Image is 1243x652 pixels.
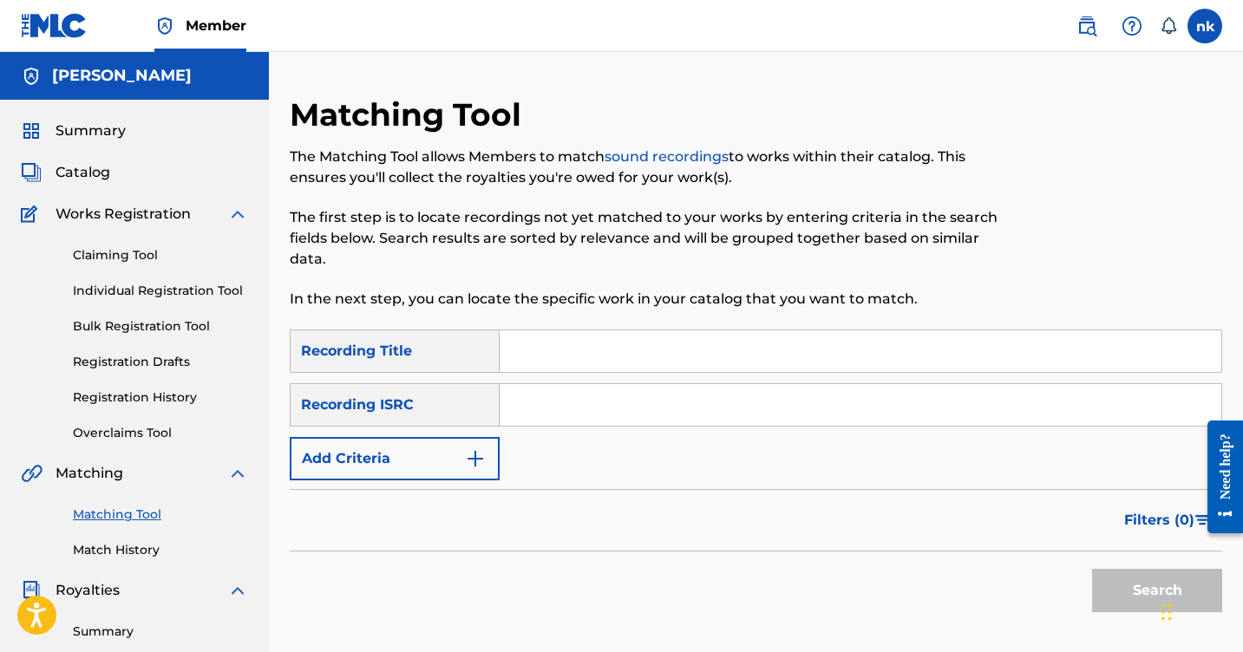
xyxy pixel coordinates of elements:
[1187,9,1222,43] div: User Menu
[1124,510,1194,531] span: Filters ( 0 )
[290,207,1008,270] p: The first step is to locate recordings not yet matched to your works by entering criteria in the ...
[73,246,248,264] a: Claiming Tool
[73,317,248,336] a: Bulk Registration Tool
[73,541,248,559] a: Match History
[52,66,192,86] h5: NICOLAS KANEVSKY
[1161,586,1172,638] div: Arrastrar
[56,580,120,601] span: Royalties
[21,13,88,38] img: MLC Logo
[73,424,248,442] a: Overclaims Tool
[56,463,123,484] span: Matching
[73,623,248,641] a: Summary
[1114,499,1222,542] button: Filters (0)
[227,204,248,225] img: expand
[1194,402,1243,551] iframe: Resource Center
[1156,569,1243,652] iframe: Chat Widget
[73,282,248,300] a: Individual Registration Tool
[1115,9,1149,43] div: Help
[290,95,530,134] h2: Matching Tool
[290,289,1008,310] p: In the next step, you can locate the specific work in your catalog that you want to match.
[73,353,248,371] a: Registration Drafts
[21,162,42,183] img: Catalog
[1122,16,1142,36] img: help
[605,148,729,165] a: sound recordings
[56,121,126,141] span: Summary
[73,388,248,407] a: Registration History
[21,66,42,87] img: Accounts
[1070,9,1104,43] a: Public Search
[56,204,191,225] span: Works Registration
[1160,17,1177,35] div: Notifications
[227,463,248,484] img: expand
[290,437,500,480] button: Add Criteria
[56,162,110,183] span: Catalog
[154,16,175,36] img: Top Rightsholder
[227,580,248,601] img: expand
[465,448,486,469] img: 9d2ae6d4665cec9f34b9.svg
[21,580,42,601] img: Royalties
[186,16,246,36] span: Member
[21,121,126,141] a: SummarySummary
[1076,16,1097,36] img: search
[290,329,1222,621] form: Search Form
[21,204,43,225] img: Works Registration
[21,121,42,141] img: Summary
[290,147,1008,188] p: The Matching Tool allows Members to match to works within their catalog. This ensures you'll coll...
[21,162,110,183] a: CatalogCatalog
[1156,569,1243,652] div: Widget de chat
[73,505,248,524] a: Matching Tool
[21,463,43,484] img: Matching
